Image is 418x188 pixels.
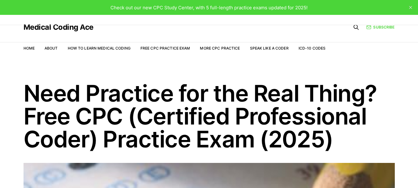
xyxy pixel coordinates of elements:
button: close [406,2,416,12]
a: Free CPC Practice Exam [140,46,190,50]
a: Subscribe [366,24,394,30]
a: Home [24,46,35,50]
a: How to Learn Medical Coding [68,46,131,50]
iframe: portal-trigger [317,158,418,188]
h1: Need Practice for the Real Thing? Free CPC (Certified Professional Coder) Practice Exam (2025) [24,82,395,151]
a: More CPC Practice [200,46,240,50]
a: About [45,46,58,50]
a: Speak Like a Coder [250,46,289,50]
span: Check out our new CPC Study Center, with 5 full-length practice exams updated for 2025! [110,5,308,11]
a: Medical Coding Ace [24,24,93,31]
a: ICD-10 Codes [299,46,325,50]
